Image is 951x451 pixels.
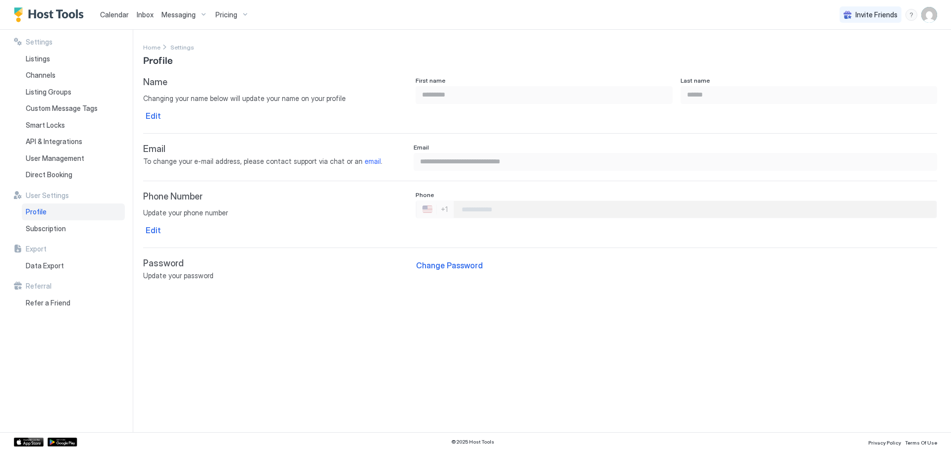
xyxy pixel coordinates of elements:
a: Refer a Friend [22,295,125,311]
a: Profile [22,203,125,220]
span: User Management [26,154,84,163]
button: Edit [143,108,163,123]
span: Privacy Policy [868,440,901,446]
a: App Store [14,438,44,447]
a: Subscription [22,220,125,237]
a: Calendar [100,9,129,20]
div: menu [905,9,917,21]
iframe: Intercom live chat [10,417,34,441]
span: Update your password [143,271,408,280]
span: Name [143,77,167,88]
span: Messaging [161,10,196,19]
span: Custom Message Tags [26,104,98,113]
div: +1 [441,205,448,214]
div: User profile [921,7,937,23]
span: To change your e-mail address, please contact support via chat or an . [143,157,408,166]
a: Host Tools Logo [14,7,88,22]
input: Input Field [681,87,937,103]
input: Input Field [416,87,672,103]
span: Channels [26,71,55,80]
a: Listing Groups [22,84,125,100]
span: Update your phone number [143,208,408,217]
a: Listings [22,50,125,67]
span: Invite Friends [855,10,898,19]
div: Change Password [416,259,483,271]
span: Profile [143,52,173,67]
div: 🇺🇸 [423,203,432,215]
div: Breadcrumb [170,42,194,52]
a: User Management [22,150,125,167]
a: API & Integrations [22,133,125,150]
input: Input Field [414,153,937,170]
span: First name [416,77,445,84]
span: Direct Booking [26,170,72,179]
span: Settings [26,38,53,47]
div: Countries button [417,201,454,218]
a: Home [143,42,160,52]
span: Pricing [215,10,237,19]
a: Direct Booking [22,166,125,183]
span: Last name [681,77,710,84]
span: User Settings [26,191,69,200]
span: Calendar [100,10,129,19]
span: Terms Of Use [905,440,937,446]
a: Smart Locks [22,117,125,134]
input: Phone Number input [454,200,936,218]
button: Change Password [414,258,485,273]
span: Home [143,44,160,51]
a: Data Export [22,257,125,274]
a: Google Play Store [48,438,77,447]
span: Refer a Friend [26,299,70,307]
span: Email [143,144,408,155]
span: Data Export [26,261,64,270]
span: Phone Number [143,191,203,202]
a: email [365,157,381,165]
div: Breadcrumb [143,42,160,52]
span: © 2025 Host Tools [451,439,494,445]
span: Settings [170,44,194,51]
span: Password [143,258,408,269]
a: Privacy Policy [868,437,901,447]
span: Listings [26,54,50,63]
span: Subscription [26,224,66,233]
a: Channels [22,67,125,84]
a: Terms Of Use [905,437,937,447]
button: Edit [143,223,163,238]
div: Edit [146,224,161,236]
span: Phone [416,191,434,199]
a: Custom Message Tags [22,100,125,117]
span: Inbox [137,10,154,19]
span: Profile [26,207,47,216]
a: Inbox [137,9,154,20]
span: Smart Locks [26,121,65,130]
span: Changing your name below will update your name on your profile [143,94,408,103]
span: Referral [26,282,52,291]
div: Edit [146,110,161,122]
span: Export [26,245,47,253]
a: Settings [170,42,194,52]
span: API & Integrations [26,137,82,146]
span: Email [414,144,429,151]
span: Listing Groups [26,88,71,97]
